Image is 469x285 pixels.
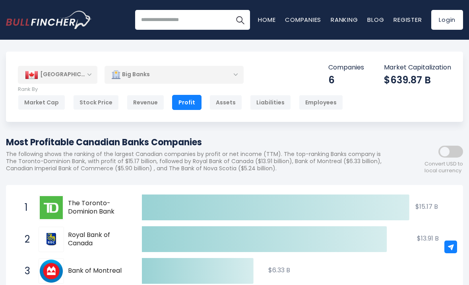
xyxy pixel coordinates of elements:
div: Stock Price [73,95,119,110]
a: Home [258,15,275,24]
a: Login [431,10,463,30]
span: Bank of Montreal [68,267,128,275]
span: Royal Bank of Canada [68,231,128,248]
a: Register [393,15,422,24]
span: 1 [21,201,29,214]
h1: Most Profitable Canadian Banks Companies [6,136,391,149]
div: Revenue [127,95,164,110]
img: Royal Bank of Canada [45,233,58,246]
div: [GEOGRAPHIC_DATA] [18,66,97,83]
span: 2 [21,233,29,246]
a: Ranking [331,15,358,24]
div: Market Cap [18,95,65,110]
a: Go to homepage [6,11,91,29]
span: Convert USD to local currency [424,161,463,174]
span: 3 [21,264,29,278]
div: Employees [299,95,343,110]
p: Companies [328,64,364,72]
text: $6.33 B [268,266,290,275]
text: $15.17 B [415,202,438,211]
img: The Toronto-Dominion Bank [40,196,63,219]
img: Bullfincher logo [6,11,92,29]
a: Companies [285,15,321,24]
span: The Toronto-Dominion Bank [68,199,128,216]
p: Market Capitalization [384,64,451,72]
div: $639.87 B [384,74,451,86]
div: Assets [209,95,242,110]
a: Blog [367,15,384,24]
img: Bank of Montreal [40,260,63,283]
div: 6 [328,74,364,86]
text: $13.91 B [417,234,439,243]
div: Big Banks [105,65,244,84]
button: Search [230,10,250,30]
p: Rank By [18,86,343,93]
p: The following shows the ranking of the largest Canadian companies by profit or net income (TTM). ... [6,150,391,172]
div: Liabilities [250,95,291,110]
div: Profit [172,95,202,110]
